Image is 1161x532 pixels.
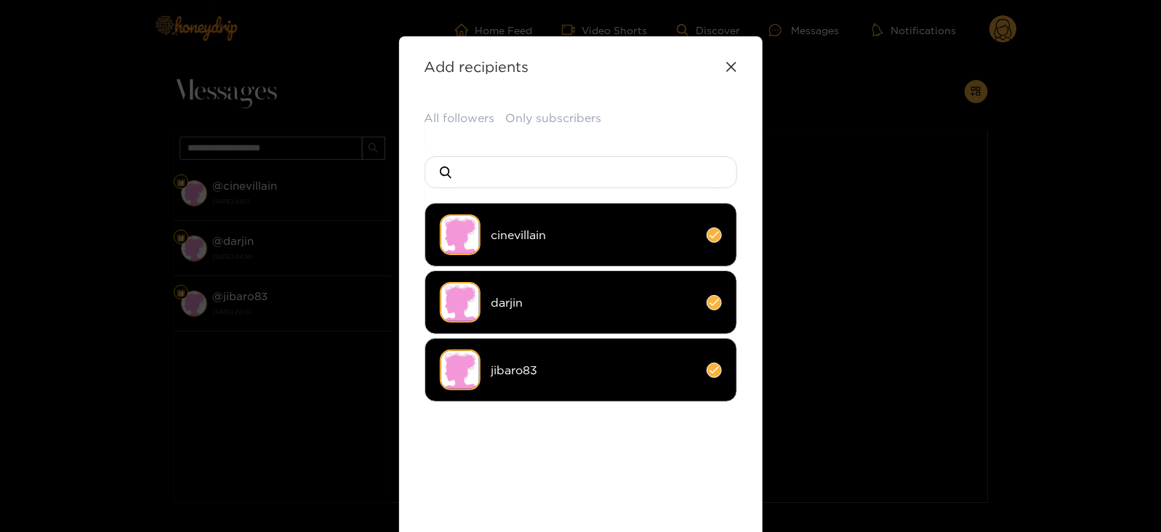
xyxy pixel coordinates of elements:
img: no-avatar.png [440,282,481,323]
button: All followers [425,110,495,126]
button: Only subscribers [506,110,602,126]
span: cinevillain [491,227,696,243]
img: no-avatar.png [440,214,481,255]
img: no-avatar.png [440,350,481,390]
span: darjin [491,294,696,311]
strong: Add recipients [425,58,529,75]
span: jibaro83 [491,362,696,379]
